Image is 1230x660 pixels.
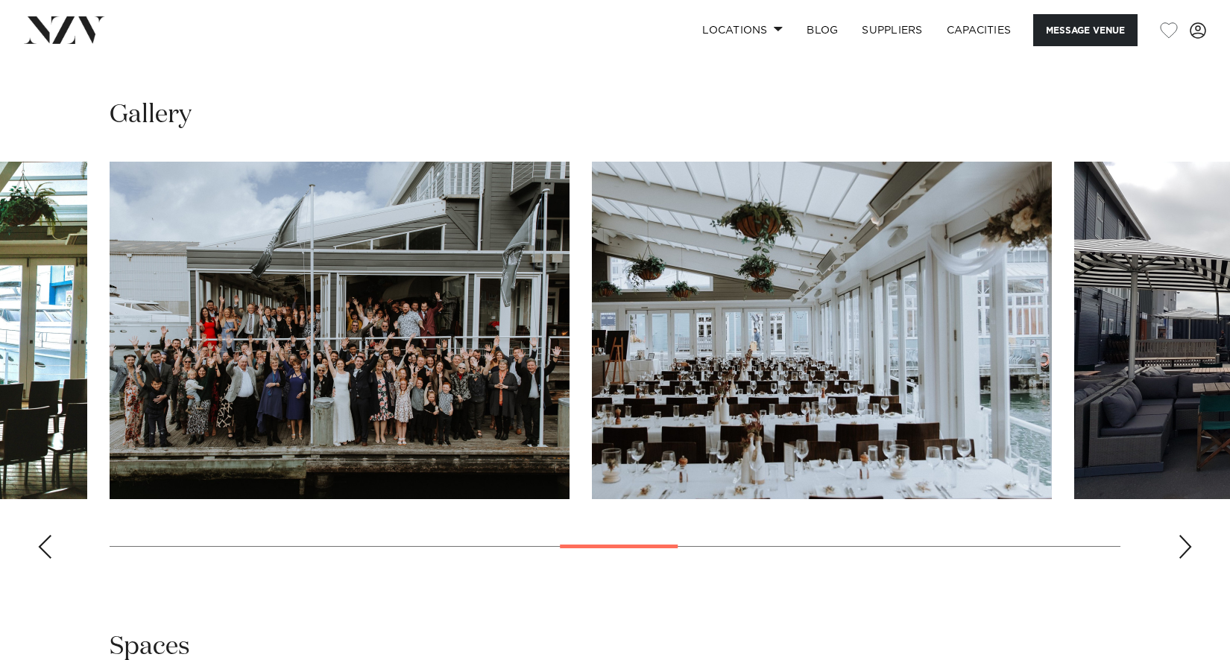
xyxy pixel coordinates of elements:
a: SUPPLIERS [850,14,934,46]
h2: Gallery [110,98,192,132]
swiper-slide: 9 / 18 [110,162,570,499]
button: Message Venue [1033,14,1138,46]
swiper-slide: 10 / 18 [592,162,1052,499]
a: BLOG [795,14,850,46]
a: Capacities [935,14,1024,46]
a: Locations [690,14,795,46]
img: nzv-logo.png [24,16,105,43]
